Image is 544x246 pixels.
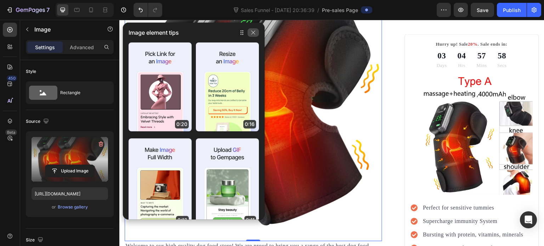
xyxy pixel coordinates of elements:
div: Style [26,68,36,75]
span: Pre-sales Page [322,6,358,14]
p: Secs [378,42,387,49]
p: Mins [357,42,368,49]
span: Sales Funnel - [DATE] 20:36:39 [239,6,316,14]
p: 7 [46,6,50,14]
iframe: Design area [119,20,544,246]
p: Advanced [70,44,94,51]
span: / [317,6,319,14]
button: 7 [3,3,53,17]
p: Image element tips [129,28,179,37]
div: Size [26,235,45,245]
div: 450 [7,75,17,81]
div: 03 [318,30,328,42]
button: Upload Image [45,165,95,177]
div: Rectangle [60,85,103,101]
button: Browse gallery [57,204,88,211]
p: Hrs [338,42,347,49]
p: Settings [35,44,55,51]
div: Browse gallery [58,204,88,210]
p: Supercharge immunity System [304,197,404,206]
div: Beta [5,130,17,135]
div: Open Intercom Messenger [520,211,537,228]
input: https://example.com/image.jpg [32,187,108,200]
p: Perfect for sensitive tummies [304,184,404,192]
p: Bursting with protein, vitamins, minerals [304,211,404,219]
p: Image [34,25,95,34]
p: 0:13 [176,216,189,224]
button: Publish [497,3,527,17]
span: or [52,203,56,211]
p: Hurry up! Sale . Sale ends in: [292,21,413,28]
div: 04 [338,30,347,42]
div: 57 [357,30,368,42]
p: Supports strength increases bone [304,224,404,233]
span: 20% [349,22,359,27]
p: 0:16 [243,120,256,128]
div: Undo/Redo [134,3,162,17]
button: Save [471,3,494,17]
div: 58 [378,30,387,42]
div: Source [26,117,50,126]
p: 0:20 [175,120,189,128]
div: Publish [503,6,521,14]
img: gempages_581844272601367400-99bdacde-17dd-48fe-b000-f8fb355a71a6.jpg [291,53,414,175]
p: 0:11 [244,216,256,224]
p: Days [318,42,328,49]
span: Save [477,7,488,13]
